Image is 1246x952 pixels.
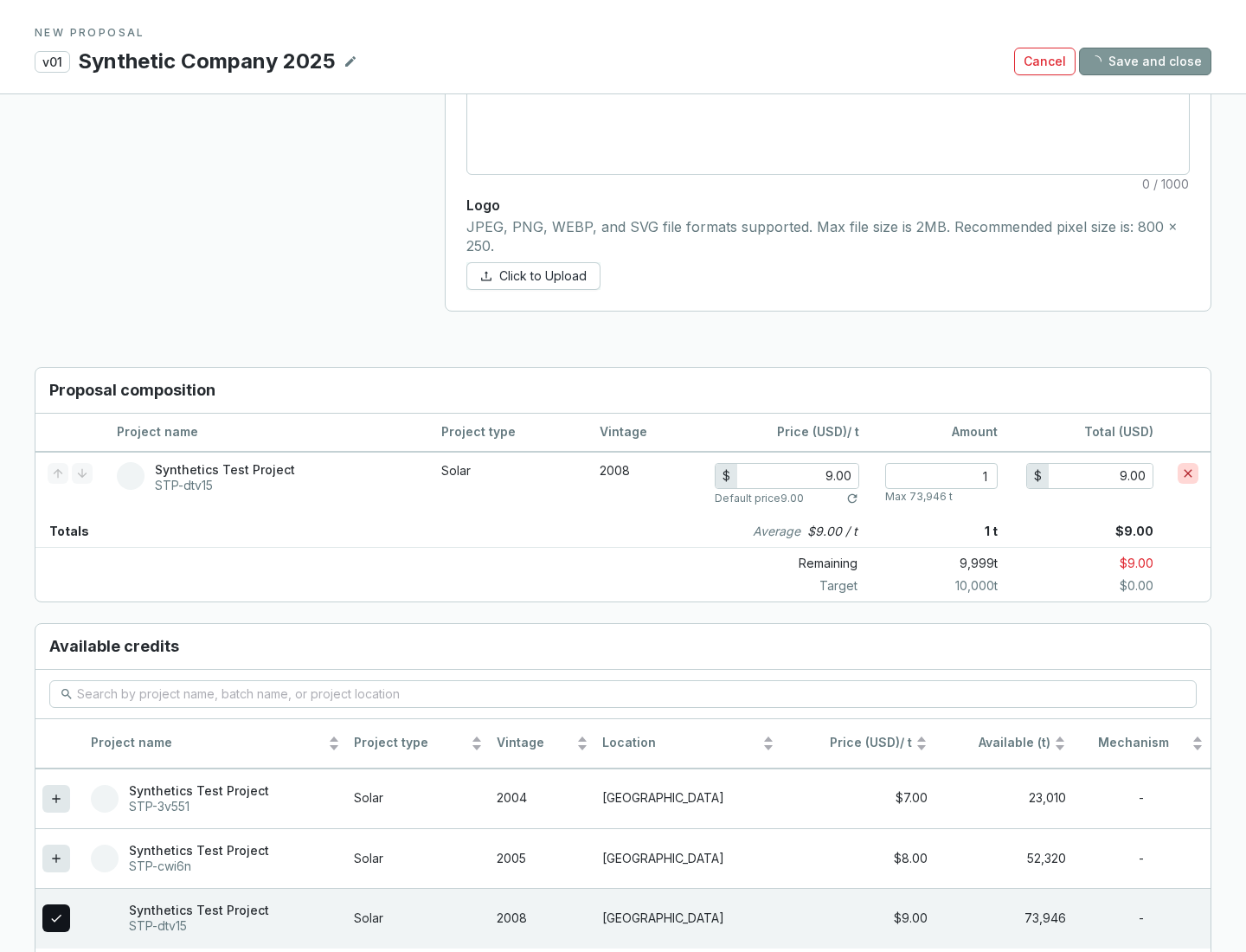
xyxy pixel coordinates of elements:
[885,490,953,504] p: Max 73,946 t
[871,414,1010,452] th: Amount
[1073,719,1211,769] th: Mechanism
[602,790,774,807] p: [GEOGRAPHIC_DATA]
[703,414,871,452] th: / t
[934,888,1073,948] td: 73,946
[1084,424,1153,439] span: Total (USD)
[1073,888,1211,948] td: -
[105,414,429,452] th: Project name
[354,735,466,751] span: Project type
[129,783,269,799] p: Synthetics Test Project
[84,719,347,769] th: Project name
[807,523,857,540] p: $9.00 / t
[466,218,1190,255] p: JPEG, PNG, WEBP, and SVG file formats supported. Max file size is 2MB. Recommended pixel size is:...
[129,918,269,934] p: STP-dtv15
[129,843,269,859] p: Synthetics Test Project
[1024,53,1066,70] span: Cancel
[466,262,601,290] button: Click to Upload
[499,267,587,285] span: Click to Upload
[480,270,492,282] span: upload
[716,464,737,488] div: $
[347,769,489,828] td: Solar
[941,735,1050,751] span: Available (t)
[602,910,774,927] p: [GEOGRAPHIC_DATA]
[35,51,70,73] p: v01
[788,735,912,751] span: / t
[934,719,1073,769] th: Available (t)
[788,790,928,807] div: $7.00
[934,828,1073,888] td: 52,320
[1014,48,1076,75] button: Cancel
[777,424,847,439] span: Price (USD)
[129,903,269,918] p: Synthetics Test Project
[35,624,1211,670] h3: Available credits
[595,719,781,769] th: Location
[490,769,595,828] td: 2004
[77,685,1171,704] input: Search by project name, batch name, or project location
[588,414,703,452] th: Vintage
[490,719,595,769] th: Vintage
[466,196,1190,215] p: Logo
[998,551,1211,576] p: $9.00
[871,551,998,576] p: 9,999 t
[347,888,489,948] td: Solar
[347,828,489,888] td: Solar
[588,452,703,516] td: 2008
[715,492,804,505] p: Default price 9.00
[753,523,800,540] i: Average
[1080,735,1188,751] span: Mechanism
[871,577,998,595] p: 10,000 t
[1108,53,1202,70] span: Save and close
[155,478,295,493] p: STP-dtv15
[1089,55,1101,68] span: loading
[934,769,1073,828] td: 23,010
[998,577,1211,595] p: $0.00
[1027,464,1049,488] div: $
[497,735,573,751] span: Vintage
[716,551,871,576] p: Remaining
[429,414,588,452] th: Project type
[429,452,588,516] td: Solar
[129,859,269,874] p: STP-cwi6n
[155,462,295,478] p: Synthetics Test Project
[35,368,1211,414] h3: Proposal composition
[1073,769,1211,828] td: -
[1079,48,1211,75] button: Save and close
[490,828,595,888] td: 2005
[871,516,998,547] p: 1 t
[490,888,595,948] td: 2008
[830,735,900,749] span: Price (USD)
[347,719,489,769] th: Project type
[602,851,774,867] p: [GEOGRAPHIC_DATA]
[35,26,1211,40] p: NEW PROPOSAL
[716,577,871,595] p: Target
[129,799,269,814] p: STP-3v551
[602,735,759,751] span: Location
[35,516,89,547] p: Totals
[788,851,928,867] div: $8.00
[788,910,928,927] div: $9.00
[77,47,337,76] p: Synthetic Company 2025
[998,516,1211,547] p: $9.00
[1073,828,1211,888] td: -
[91,735,324,751] span: Project name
